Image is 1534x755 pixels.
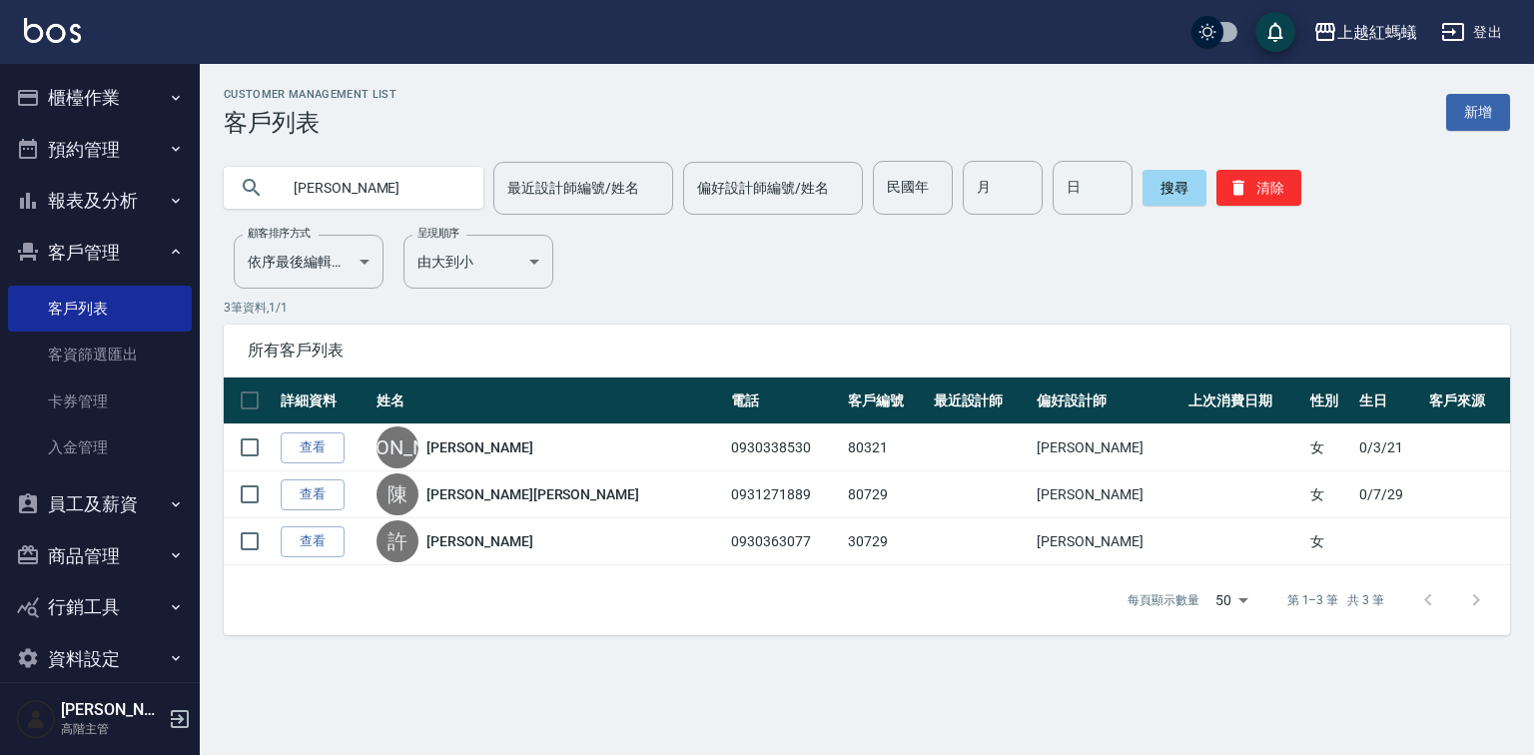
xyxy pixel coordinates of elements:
[8,530,192,582] button: 商品管理
[280,161,467,215] input: 搜尋關鍵字
[224,299,1510,317] p: 3 筆資料, 1 / 1
[726,377,843,424] th: 電話
[281,526,345,557] a: 查看
[726,471,843,518] td: 0931271889
[1207,573,1255,627] div: 50
[1446,94,1510,131] a: 新增
[1032,471,1183,518] td: [PERSON_NAME]
[843,377,929,424] th: 客戶編號
[8,478,192,530] button: 員工及薪資
[8,175,192,227] button: 報表及分析
[248,226,311,241] label: 顧客排序方式
[417,226,459,241] label: 呈現順序
[426,531,532,551] a: [PERSON_NAME]
[1216,170,1301,206] button: 清除
[61,720,163,738] p: 高階主管
[1305,471,1354,518] td: 女
[24,18,81,43] img: Logo
[8,581,192,633] button: 行銷工具
[1305,12,1425,53] button: 上越紅螞蟻
[929,377,1033,424] th: 最近設計師
[426,437,532,457] a: [PERSON_NAME]
[1032,377,1183,424] th: 偏好設計師
[1337,20,1417,45] div: 上越紅螞蟻
[1433,14,1510,51] button: 登出
[281,432,345,463] a: 查看
[377,426,418,468] div: [PERSON_NAME]
[61,700,163,720] h5: [PERSON_NAME]
[372,377,726,424] th: 姓名
[281,479,345,510] a: 查看
[1354,471,1424,518] td: 0/7/29
[8,332,192,377] a: 客資篩選匯出
[403,235,553,289] div: 由大到小
[1424,377,1510,424] th: 客戶來源
[843,424,929,471] td: 80321
[1143,170,1206,206] button: 搜尋
[1305,377,1354,424] th: 性別
[8,378,192,424] a: 卡券管理
[843,518,929,565] td: 30729
[224,88,396,101] h2: Customer Management List
[16,699,56,739] img: Person
[8,72,192,124] button: 櫃檯作業
[1183,377,1305,424] th: 上次消費日期
[276,377,372,424] th: 詳細資料
[1354,377,1424,424] th: 生日
[1287,591,1384,609] p: 第 1–3 筆 共 3 筆
[234,235,383,289] div: 依序最後編輯時間
[726,518,843,565] td: 0930363077
[8,124,192,176] button: 預約管理
[426,484,639,504] a: [PERSON_NAME][PERSON_NAME]
[1305,424,1354,471] td: 女
[1305,518,1354,565] td: 女
[1032,424,1183,471] td: [PERSON_NAME]
[8,227,192,279] button: 客戶管理
[1128,591,1199,609] p: 每頁顯示數量
[1032,518,1183,565] td: [PERSON_NAME]
[248,341,1486,361] span: 所有客戶列表
[843,471,929,518] td: 80729
[1354,424,1424,471] td: 0/3/21
[377,520,418,562] div: 許
[1255,12,1295,52] button: save
[377,473,418,515] div: 陳
[726,424,843,471] td: 0930338530
[8,633,192,685] button: 資料設定
[8,286,192,332] a: 客戶列表
[8,424,192,470] a: 入金管理
[224,109,396,137] h3: 客戶列表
